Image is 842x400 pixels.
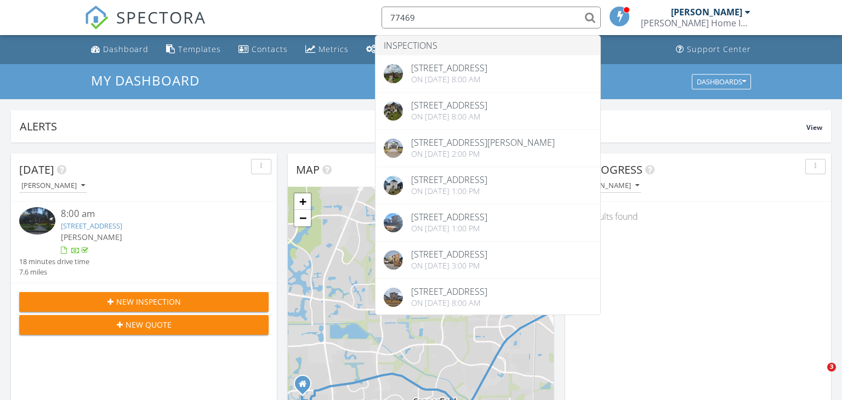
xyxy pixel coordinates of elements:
div: Templates [178,44,221,54]
div: On [DATE] 1:00 pm [411,224,487,233]
a: Contacts [234,39,292,60]
span: View [806,123,822,132]
div: Dashboards [697,78,746,85]
a: Metrics [301,39,353,60]
button: [PERSON_NAME] [19,179,87,193]
div: On [DATE] 2:00 pm [411,150,555,158]
a: [STREET_ADDRESS] [61,221,122,231]
div: Alerts [20,119,806,134]
img: c8afb04168de7b2efddf2a9bee518be8.jpeg [384,213,403,232]
div: No results found [565,202,831,231]
span: 3 [827,363,836,372]
div: On [DATE] 8:00 am [411,75,487,84]
button: Dashboards [692,74,751,89]
div: On [DATE] 8:00 am [411,299,487,307]
a: Zoom in [294,193,311,210]
div: Dashboard [103,44,149,54]
div: 7834 Pasture Springs Ln, cypress TX 77433 [303,384,309,390]
a: Dashboard [87,39,153,60]
div: Support Center [687,44,751,54]
img: 04c7df7581dfd04f90fde91c9c6cfc29.jpeg [384,176,403,195]
a: Automations (Basic) [362,39,435,60]
span: [DATE] [19,162,54,177]
span: [PERSON_NAME] [61,232,122,242]
div: [STREET_ADDRESS] [411,101,487,110]
div: On [DATE] 8:00 am [411,112,487,121]
li: Inspections [376,36,600,55]
div: [STREET_ADDRESS][PERSON_NAME] [411,138,555,147]
span: New Inspection [116,296,181,307]
a: Templates [162,39,225,60]
img: 8706905%2Fcover_photos%2FIMJ0rOUdH8GIPYO36n6q%2Foriginal.jpg [384,101,403,121]
div: On [DATE] 3:00 pm [411,261,487,270]
div: Metrics [318,44,349,54]
div: [PERSON_NAME] [21,182,85,190]
div: 7.6 miles [19,267,89,277]
img: 9377651%2Fcover_photos%2F5Bns82r3SnVYH1wL8H8v%2Fsmall.jpg [19,207,55,234]
div: Contacts [252,44,288,54]
span: Map [296,162,320,177]
div: [STREET_ADDRESS] [411,287,487,296]
div: On [DATE] 1:00 pm [411,187,487,196]
img: 8705188%2Fcover_photos%2Ftu5n9PewGwaRGzrZaM3n%2Foriginal.jpg [384,139,403,158]
div: 8:00 am [61,207,248,221]
span: In Progress [573,162,642,177]
div: [STREET_ADDRESS] [411,213,487,221]
a: SPECTORA [84,15,206,38]
button: [PERSON_NAME] [573,179,641,193]
img: 8818083%2Fcover_photos%2FQVrMzaN3ZHZFEB22FCyD%2Foriginal.jpg [384,64,403,83]
button: New Quote [19,315,269,335]
img: 0a80fcf0718681688c3a53bb6f078b24.jpeg [384,250,403,270]
div: [STREET_ADDRESS] [411,64,487,72]
img: e775a1631ae9af3f3d2f9952e2eebbf7.jpeg [384,288,403,307]
iframe: Intercom live chat [805,363,831,389]
div: [PERSON_NAME] [576,182,639,190]
span: My Dashboard [91,71,200,89]
a: 8:00 am [STREET_ADDRESS] [PERSON_NAME] 18 minutes drive time 7.6 miles [19,207,269,277]
button: New Inspection [19,292,269,312]
a: Support Center [672,39,755,60]
input: Search everything... [382,7,601,28]
div: Francis Home Inspections,PLLC TREC #24926 [641,18,750,28]
img: The Best Home Inspection Software - Spectora [84,5,109,30]
div: [PERSON_NAME] [671,7,742,18]
span: SPECTORA [116,5,206,28]
a: Zoom out [294,210,311,226]
div: [STREET_ADDRESS] [411,175,487,184]
span: New Quote [126,319,172,330]
div: [STREET_ADDRESS] [411,250,487,259]
div: 18 minutes drive time [19,256,89,267]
